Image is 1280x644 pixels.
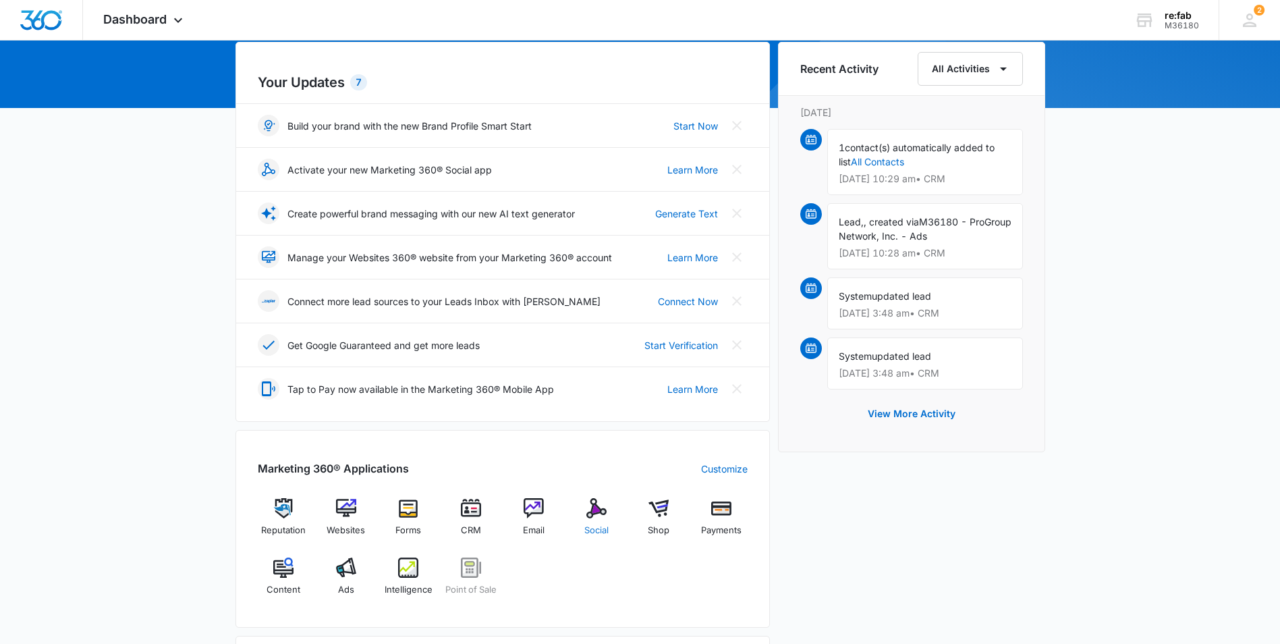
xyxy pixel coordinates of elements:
[839,308,1011,318] p: [DATE] 3:48 am • CRM
[701,462,748,476] a: Customize
[800,61,879,77] h6: Recent Activity
[633,498,685,547] a: Shop
[839,216,1011,242] span: M36180 - ProGroup Network, Inc. - Ads
[584,524,609,537] span: Social
[839,369,1011,378] p: [DATE] 3:48 am • CRM
[395,524,421,537] span: Forms
[287,163,492,177] p: Activate your new Marketing 360® Social app
[570,498,622,547] a: Social
[261,524,306,537] span: Reputation
[508,498,560,547] a: Email
[445,498,497,547] a: CRM
[851,156,904,167] a: All Contacts
[839,350,872,362] span: System
[287,207,575,221] p: Create powerful brand messaging with our new AI text generator
[445,583,497,597] span: Point of Sale
[839,290,872,302] span: System
[287,119,532,133] p: Build your brand with the new Brand Profile Smart Start
[445,558,497,606] a: Point of Sale
[726,290,748,312] button: Close
[839,142,995,167] span: contact(s) automatically added to list
[1254,5,1264,16] span: 2
[673,119,718,133] a: Start Now
[103,12,167,26] span: Dashboard
[655,207,718,221] a: Generate Text
[338,583,354,597] span: Ads
[839,142,845,153] span: 1
[327,524,365,537] span: Websites
[726,159,748,180] button: Close
[287,338,480,352] p: Get Google Guaranteed and get more leads
[383,558,435,606] a: Intelligence
[872,350,931,362] span: updated lead
[726,246,748,268] button: Close
[726,115,748,136] button: Close
[726,334,748,356] button: Close
[696,498,748,547] a: Payments
[864,216,919,227] span: , created via
[1254,5,1264,16] div: notifications count
[644,338,718,352] a: Start Verification
[667,382,718,396] a: Learn More
[320,558,372,606] a: Ads
[872,290,931,302] span: updated lead
[385,583,433,597] span: Intelligence
[854,398,969,430] button: View More Activity
[667,163,718,177] a: Learn More
[461,524,481,537] span: CRM
[267,583,300,597] span: Content
[726,203,748,224] button: Close
[258,460,409,477] h2: Marketing 360® Applications
[701,524,742,537] span: Payments
[350,74,367,90] div: 7
[287,382,554,396] p: Tap to Pay now available in the Marketing 360® Mobile App
[667,250,718,265] a: Learn More
[726,378,748,400] button: Close
[1165,10,1199,21] div: account name
[648,524,669,537] span: Shop
[1165,21,1199,30] div: account id
[918,52,1023,86] button: All Activities
[523,524,545,537] span: Email
[658,294,718,308] a: Connect Now
[287,294,601,308] p: Connect more lead sources to your Leads Inbox with [PERSON_NAME]
[383,498,435,547] a: Forms
[258,558,310,606] a: Content
[839,216,864,227] span: Lead,
[839,248,1011,258] p: [DATE] 10:28 am • CRM
[320,498,372,547] a: Websites
[258,72,748,92] h2: Your Updates
[800,105,1023,119] p: [DATE]
[258,498,310,547] a: Reputation
[287,250,612,265] p: Manage your Websites 360® website from your Marketing 360® account
[839,174,1011,184] p: [DATE] 10:29 am • CRM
